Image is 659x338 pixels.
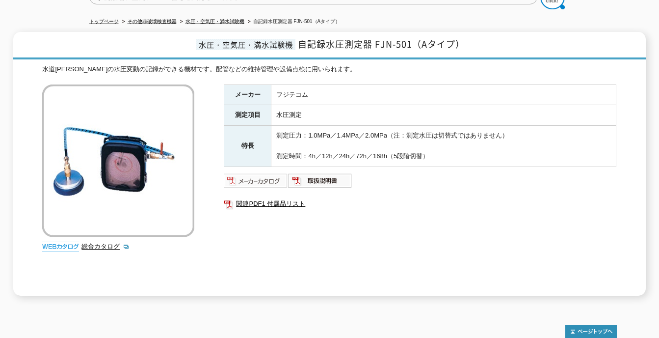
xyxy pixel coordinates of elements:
[246,17,341,27] li: 自記録水圧測定器 FJN-501（Aタイプ）
[42,84,194,237] img: 自記録水圧測定器 FJN-501（Aタイプ）
[224,126,271,167] th: 特長
[288,173,352,189] img: 取扱説明書
[42,64,616,75] div: 水道[PERSON_NAME]の水圧変動の記録ができる機材です。配管などの維持管理や設備点検に用いられます。
[224,179,288,187] a: メーカーカタログ
[185,19,244,24] a: 水圧・空気圧・満水試験機
[224,105,271,126] th: 測定項目
[81,243,130,250] a: 総合カタログ
[271,126,616,167] td: 測定圧力：1.0MPa／1.4MPa／2.0MPa（注：測定水圧は切替式ではありません） 測定時間：4h／12h／24h／72h／168h（5段階切替）
[196,39,295,50] span: 水圧・空気圧・満水試験機
[42,242,79,252] img: webカタログ
[271,84,616,105] td: フジテコム
[271,105,616,126] td: 水圧測定
[224,84,271,105] th: メーカー
[298,37,465,51] span: 自記録水圧測定器 FJN-501（Aタイプ）
[128,19,177,24] a: その他非破壊検査機器
[224,197,616,210] a: 関連PDF1 付属品リスト
[89,19,119,24] a: トップページ
[224,173,288,189] img: メーカーカタログ
[288,179,352,187] a: 取扱説明書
